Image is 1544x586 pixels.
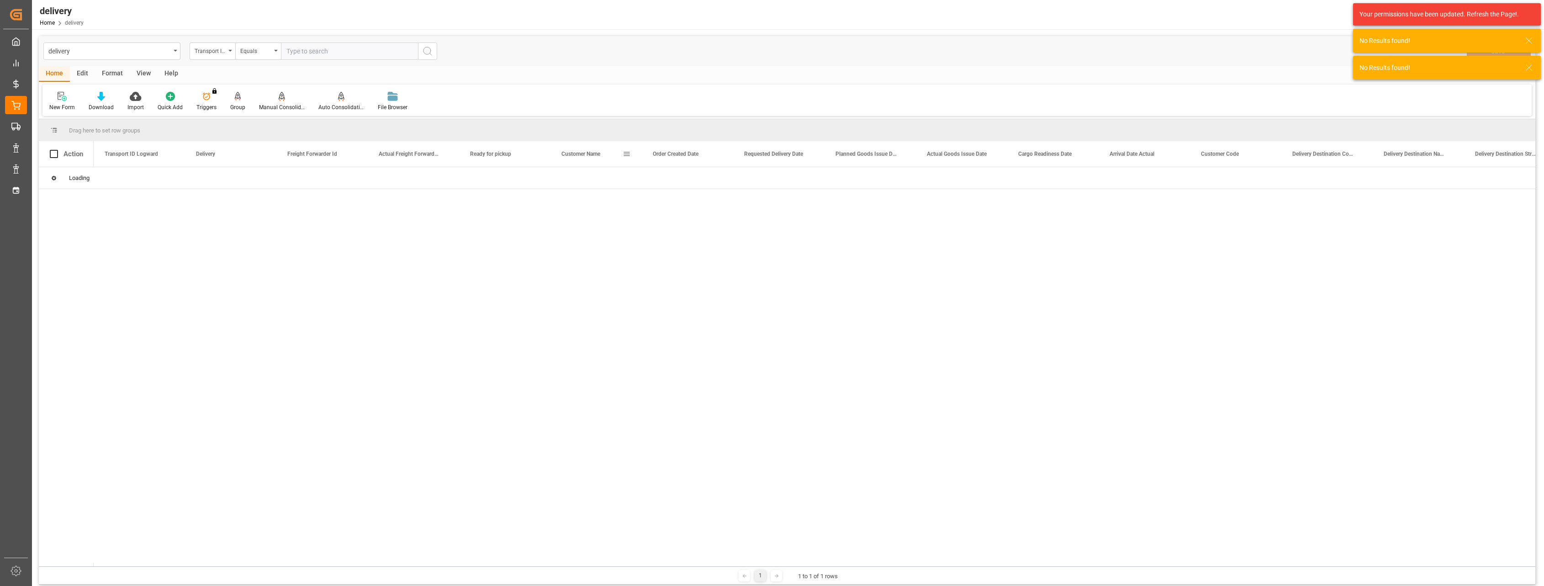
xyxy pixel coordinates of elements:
[158,103,183,111] div: Quick Add
[235,42,281,60] button: open menu
[40,20,55,26] a: Home
[127,103,144,111] div: Import
[130,66,158,82] div: View
[281,42,418,60] input: Type to search
[1292,151,1354,157] span: Delivery Destination Code
[40,4,84,18] div: delivery
[379,151,440,157] span: Actual Freight Forwarder Id
[63,150,83,158] div: Action
[195,45,226,55] div: Transport ID Logward
[287,151,337,157] span: Freight Forwarder Id
[1475,151,1536,157] span: Delivery Destination Street
[89,103,114,111] div: Download
[755,570,766,581] div: 1
[70,66,95,82] div: Edit
[69,174,90,181] span: Loading
[95,66,130,82] div: Format
[105,151,158,157] span: Transport ID Logward
[240,45,271,55] div: Equals
[190,42,235,60] button: open menu
[39,66,70,82] div: Home
[1359,36,1517,46] div: No Results found!
[43,42,180,60] button: open menu
[230,103,245,111] div: Group
[927,151,987,157] span: Actual Goods Issue Date
[1359,10,1528,19] div: Your permissions have been updated. Refresh the Page!.
[1359,63,1517,73] div: No Results found!
[378,103,407,111] div: File Browser
[1018,151,1072,157] span: Cargo Readiness Date
[259,103,305,111] div: Manual Consolidation
[1110,151,1154,157] span: Arrival Date Actual
[49,103,75,111] div: New Form
[1201,151,1239,157] span: Customer Code
[470,151,511,157] span: Ready for pickup
[744,151,803,157] span: Requested Delivery Date
[69,127,140,134] span: Drag here to set row groups
[418,42,437,60] button: search button
[196,151,215,157] span: Delivery
[48,45,170,56] div: delivery
[1384,151,1445,157] span: Delivery Destination Name
[798,572,838,581] div: 1 to 1 of 1 rows
[561,151,600,157] span: Customer Name
[158,66,185,82] div: Help
[653,151,698,157] span: Order Created Date
[318,103,364,111] div: Auto Consolidation
[835,151,897,157] span: Planned Goods Issue Date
